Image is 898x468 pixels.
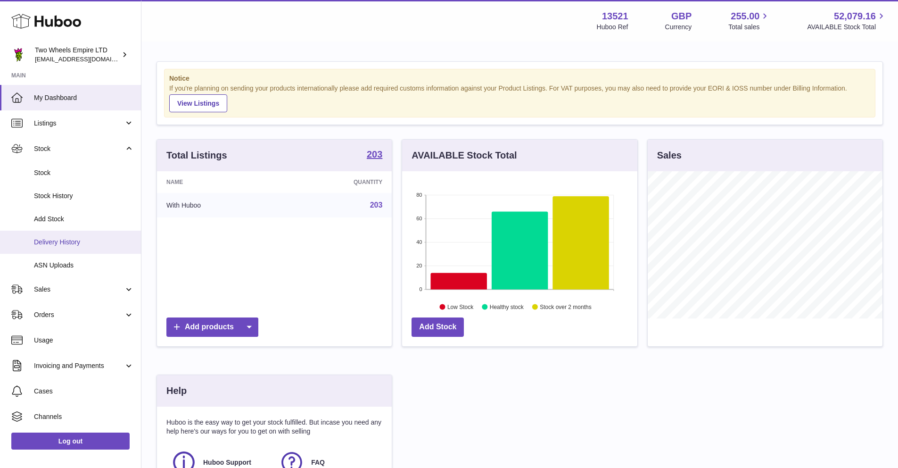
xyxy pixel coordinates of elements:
td: With Huboo [157,193,281,217]
span: Stock [34,144,124,153]
a: 255.00 Total sales [728,10,770,32]
text: Stock over 2 months [540,303,592,310]
span: Total sales [728,23,770,32]
text: 40 [417,239,422,245]
th: Quantity [281,171,392,193]
a: View Listings [169,94,227,112]
span: Listings [34,119,124,128]
span: 52,079.16 [834,10,876,23]
span: Orders [34,310,124,319]
span: 255.00 [731,10,759,23]
p: Huboo is the easy way to get your stock fulfilled. But incase you need any help here's our ways f... [166,418,382,436]
span: My Dashboard [34,93,134,102]
span: ASN Uploads [34,261,134,270]
strong: Notice [169,74,870,83]
span: FAQ [311,458,325,467]
img: justas@twowheelsempire.com [11,48,25,62]
h3: Sales [657,149,682,162]
span: Usage [34,336,134,345]
text: 0 [420,286,422,292]
h3: Help [166,384,187,397]
a: 203 [370,201,383,209]
div: Huboo Ref [597,23,628,32]
text: 20 [417,263,422,268]
span: Stock History [34,192,134,201]
span: Sales [34,285,124,294]
a: 203 [367,150,382,161]
span: Cases [34,387,134,396]
span: Stock [34,168,134,177]
text: 80 [417,192,422,198]
text: 60 [417,216,422,221]
a: Log out [11,433,130,450]
span: Delivery History [34,238,134,247]
h3: AVAILABLE Stock Total [412,149,517,162]
strong: 13521 [602,10,628,23]
text: Low Stock [447,303,474,310]
a: Add Stock [412,318,464,337]
span: Channels [34,412,134,421]
a: Add products [166,318,258,337]
div: Two Wheels Empire LTD [35,46,120,64]
h3: Total Listings [166,149,227,162]
a: 52,079.16 AVAILABLE Stock Total [807,10,887,32]
span: Invoicing and Payments [34,361,124,370]
text: Healthy stock [490,303,524,310]
span: [EMAIL_ADDRESS][DOMAIN_NAME] [35,55,139,63]
div: If you're planning on sending your products internationally please add required customs informati... [169,84,870,112]
span: AVAILABLE Stock Total [807,23,887,32]
span: Huboo Support [203,458,251,467]
div: Currency [665,23,692,32]
strong: 203 [367,150,382,159]
span: Add Stock [34,215,134,224]
strong: GBP [671,10,692,23]
th: Name [157,171,281,193]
